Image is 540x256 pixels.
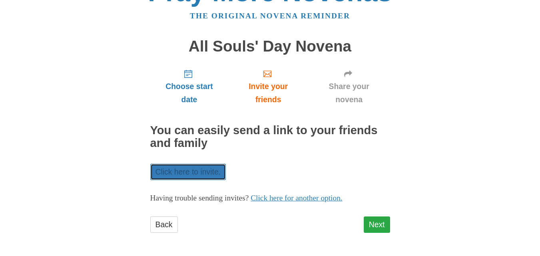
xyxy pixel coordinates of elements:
span: Choose start date [158,80,221,106]
a: Click here to invite. [150,164,226,180]
a: Choose start date [150,63,229,110]
a: The original novena reminder [190,12,350,20]
a: Next [364,216,390,233]
span: Share your novena [316,80,382,106]
span: Having trouble sending invites? [150,194,249,202]
h2: You can easily send a link to your friends and family [150,124,390,150]
span: Invite your friends [236,80,300,106]
a: Invite your friends [228,63,308,110]
a: Click here for another option. [251,194,343,202]
a: Share your novena [308,63,390,110]
h1: All Souls' Day Novena [150,38,390,55]
a: Back [150,216,178,233]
